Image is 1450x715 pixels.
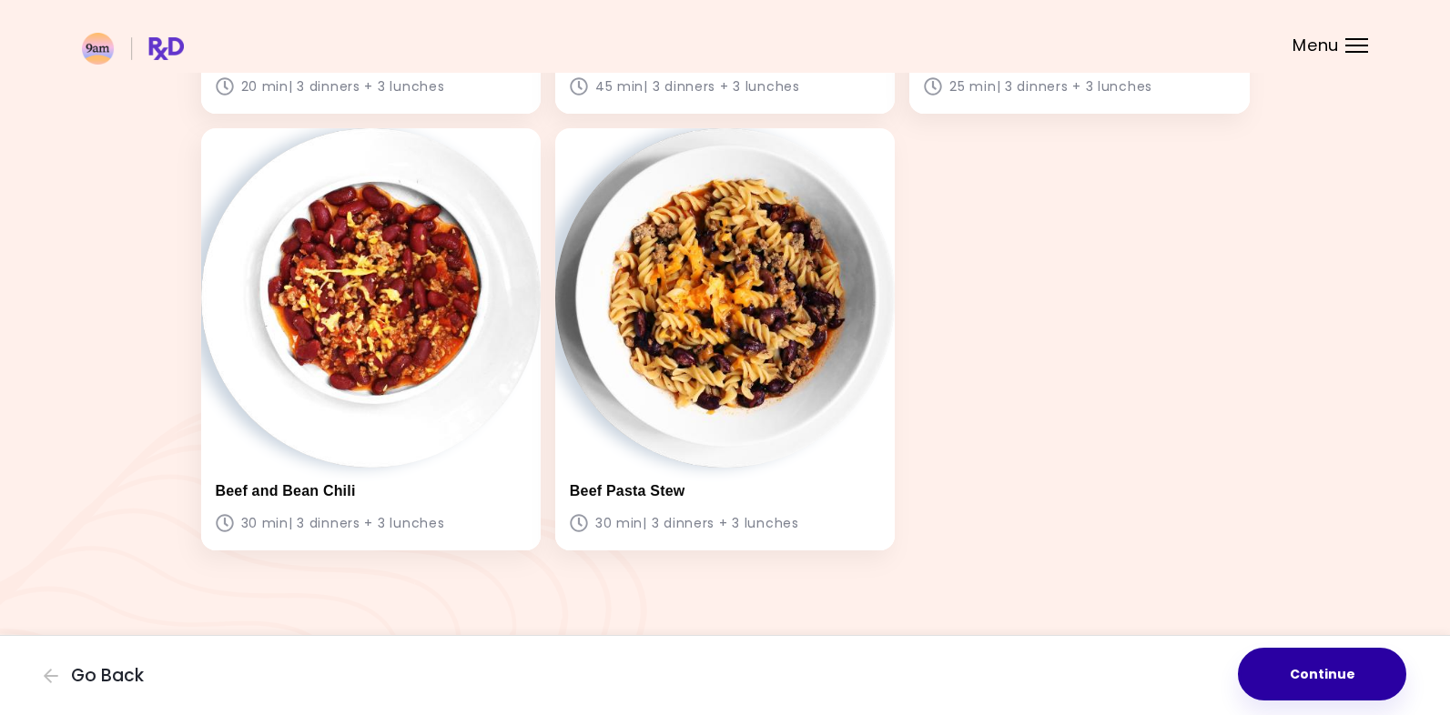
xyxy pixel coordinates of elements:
[570,510,880,536] p: 30 min | 3 dinners + 3 lunches
[216,510,526,536] p: 30 min | 3 dinners + 3 lunches
[82,33,184,65] img: RxDiet
[924,74,1234,99] p: 25 min | 3 dinners + 3 lunches
[1293,37,1339,54] span: Menu
[71,666,144,686] span: Go Back
[570,74,880,99] p: 45 min | 3 dinners + 3 lunches
[216,74,526,99] p: 20 min | 3 dinners + 3 lunches
[570,482,880,499] h3: Beef Pasta Stew
[216,482,526,499] h3: Beef and Bean Chili
[1238,648,1406,700] button: Continue
[44,666,153,686] button: Go Back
